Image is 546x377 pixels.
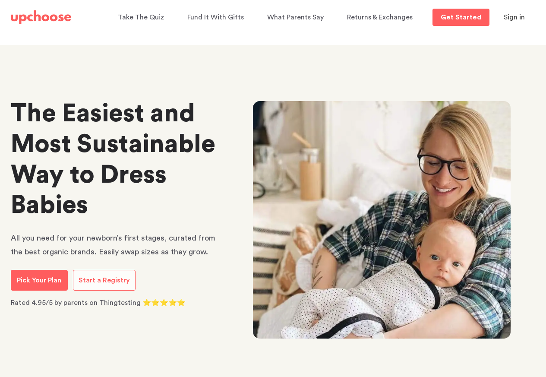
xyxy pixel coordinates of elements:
img: newborn baby [253,101,511,339]
a: Take The Quiz [118,9,167,26]
a: UpChoose [11,9,71,26]
p: Pick Your Plan [17,275,61,285]
span: Sign in [504,14,525,21]
span: Fund It With Gifts [187,14,244,21]
span: Returns & Exchanges [347,14,413,21]
button: Sign in [493,9,536,26]
a: Get Started [432,9,489,26]
a: Pick Your Plan [11,270,68,291]
img: UpChoose [11,10,71,24]
span: What Parents Say [267,14,324,21]
span: All you need for your newborn’s first stages, curated from the best organic brands. Easily swap s... [11,234,215,256]
a: Returns & Exchanges [347,9,415,26]
span: Take The Quiz [118,14,164,21]
span: Start a Registry [79,277,130,284]
a: What Parents Say [267,9,326,26]
a: Start a Registry [73,270,136,291]
a: Fund It With Gifts [187,9,246,26]
p: Rated 4.95/5 by parents on Thingtesting ⭐⭐⭐⭐⭐ [11,298,218,309]
strong: The Easiest and Most Sustainable Way to Dress Babies [11,101,215,218]
p: Get Started [441,14,481,21]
